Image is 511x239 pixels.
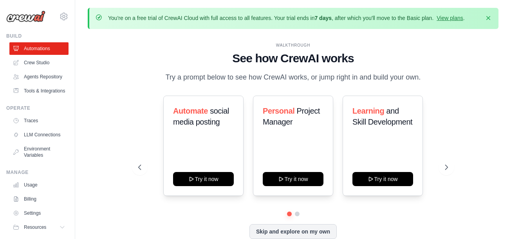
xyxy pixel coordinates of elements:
div: Operate [6,105,69,111]
span: Project Manager [263,107,320,126]
button: Try it now [352,172,413,186]
div: Build [6,33,69,39]
a: Traces [9,114,69,127]
div: WALKTHROUGH [138,42,448,48]
a: View plans [437,15,463,21]
strong: 7 days [314,15,332,21]
div: Manage [6,169,69,176]
button: Resources [9,221,69,234]
a: Crew Studio [9,56,69,69]
h1: See how CrewAI works [138,51,448,65]
button: Try it now [173,172,234,186]
a: Environment Variables [9,143,69,161]
span: Resources [24,224,46,230]
button: Skip and explore on my own [249,224,337,239]
img: Logo [6,11,45,22]
a: Automations [9,42,69,55]
a: Usage [9,179,69,191]
a: Tools & Integrations [9,85,69,97]
span: Personal [263,107,294,115]
span: Automate [173,107,208,115]
span: Learning [352,107,384,115]
a: Billing [9,193,69,205]
button: Try it now [263,172,323,186]
a: Agents Repository [9,71,69,83]
span: social media posting [173,107,229,126]
p: You're on a free trial of CrewAI Cloud with full access to all features. Your trial ends in , aft... [108,14,465,22]
a: Settings [9,207,69,219]
p: Try a prompt below to see how CrewAI works, or jump right in and build your own. [162,72,425,83]
a: LLM Connections [9,129,69,141]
